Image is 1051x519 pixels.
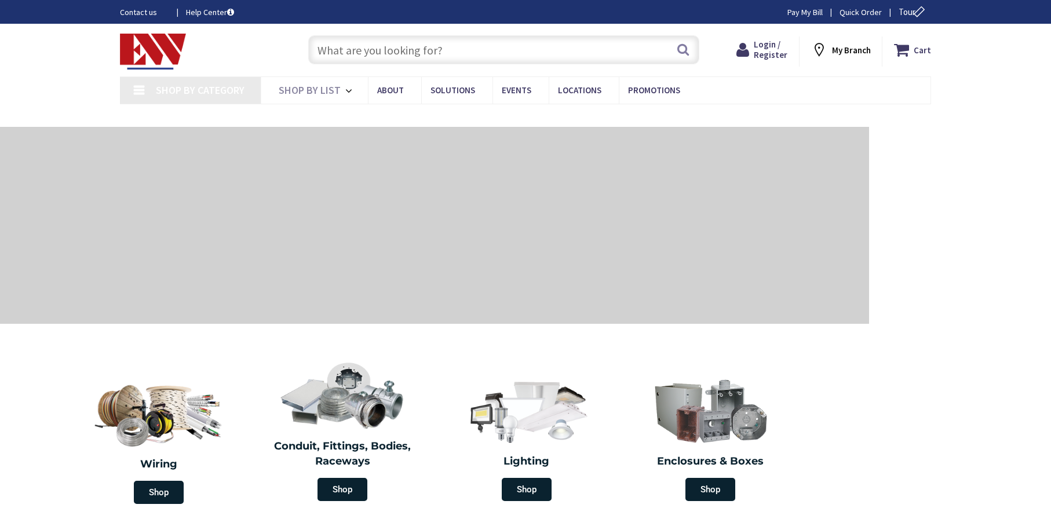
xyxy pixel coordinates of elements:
[840,6,882,18] a: Quick Order
[754,39,787,60] span: Login / Register
[254,356,432,507] a: Conduit, Fittings, Bodies, Raceways Shop
[914,39,931,60] strong: Cart
[736,39,787,60] a: Login / Register
[377,85,404,96] span: About
[894,39,931,60] a: Cart
[437,371,616,507] a: Lighting Shop
[899,6,928,17] span: Tour
[811,39,871,60] div: My Branch
[832,45,871,56] strong: My Branch
[685,478,735,501] span: Shop
[156,83,244,97] span: Shop By Category
[787,6,823,18] a: Pay My Bill
[279,83,341,97] span: Shop By List
[502,85,531,96] span: Events
[120,6,167,18] a: Contact us
[120,34,186,70] img: Electrical Wholesalers, Inc.
[627,454,794,469] h2: Enclosures & Boxes
[72,457,245,472] h2: Wiring
[430,85,475,96] span: Solutions
[67,371,251,510] a: Wiring Shop
[628,85,680,96] span: Promotions
[443,454,610,469] h2: Lighting
[134,481,184,504] span: Shop
[502,478,552,501] span: Shop
[318,478,367,501] span: Shop
[308,35,699,64] input: What are you looking for?
[260,439,426,469] h2: Conduit, Fittings, Bodies, Raceways
[622,371,800,507] a: Enclosures & Boxes Shop
[186,6,234,18] a: Help Center
[558,85,601,96] span: Locations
